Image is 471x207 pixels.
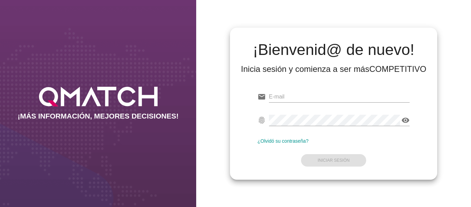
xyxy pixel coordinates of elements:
[269,91,410,102] input: E-mail
[241,41,427,58] h2: ¡Bienvenid@ de nuevo!
[369,64,426,74] strong: COMPETITIVO
[258,93,266,101] i: email
[18,112,179,120] h2: ¡MÁS INFORMACIÓN, MEJORES DECISIONES!
[258,138,309,144] a: ¿Olvidó su contraseña?
[401,116,410,124] i: visibility
[258,116,266,124] i: fingerprint
[241,64,427,75] div: Inicia sesión y comienza a ser más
